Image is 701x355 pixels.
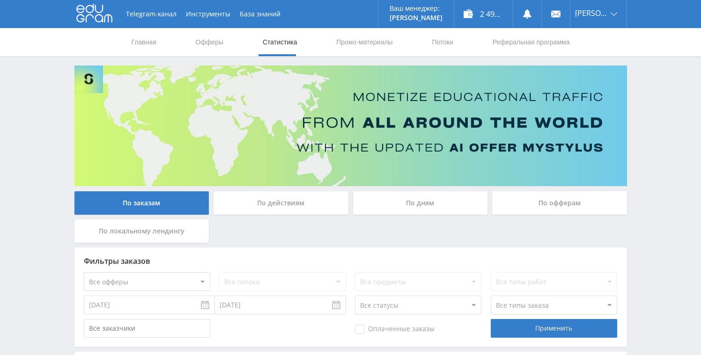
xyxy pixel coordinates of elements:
[390,5,443,12] p: Ваш менеджер:
[262,28,298,56] a: Статистика
[431,28,454,56] a: Потоки
[84,319,210,338] input: Все заказчики
[492,28,571,56] a: Реферальная программа
[355,325,435,334] span: Оплаченные заказы
[353,191,488,215] div: По дням
[74,219,209,243] div: По локальному лендингу
[214,191,348,215] div: По действиям
[74,65,627,186] img: Banner
[131,28,157,56] a: Главная
[74,191,209,215] div: По заказам
[84,257,618,265] div: Фильтры заказов
[195,28,225,56] a: Офферы
[575,9,608,17] span: [PERSON_NAME]
[491,319,617,338] div: Применить
[390,14,443,22] p: [PERSON_NAME]
[492,191,627,215] div: По офферам
[335,28,393,56] a: Промо-материалы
